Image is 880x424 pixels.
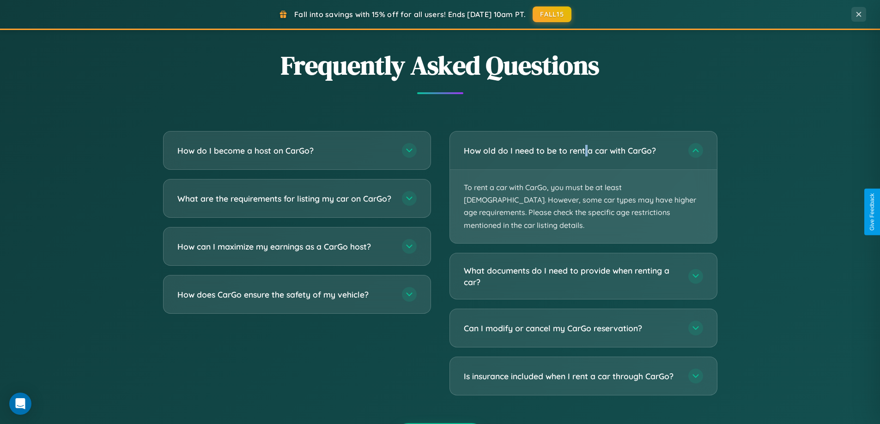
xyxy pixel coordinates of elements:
h2: Frequently Asked Questions [163,48,717,83]
h3: How can I maximize my earnings as a CarGo host? [177,241,393,252]
h3: Can I modify or cancel my CarGo reservation? [464,322,679,334]
p: To rent a car with CarGo, you must be at least [DEMOGRAPHIC_DATA]. However, some car types may ha... [450,170,717,243]
h3: How do I become a host on CarGo? [177,145,393,156]
div: Open Intercom Messenger [9,393,31,415]
h3: What are the requirements for listing my car on CarGo? [177,193,393,204]
h3: Is insurance included when I rent a car through CarGo? [464,370,679,382]
span: Fall into savings with 15% off for all users! Ends [DATE] 10am PT. [294,10,526,19]
h3: How does CarGo ensure the safety of my vehicle? [177,289,393,300]
div: Give Feedback [869,193,875,231]
h3: How old do I need to be to rent a car with CarGo? [464,145,679,156]
button: FALL15 [533,6,571,22]
h3: What documents do I need to provide when renting a car? [464,265,679,287]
